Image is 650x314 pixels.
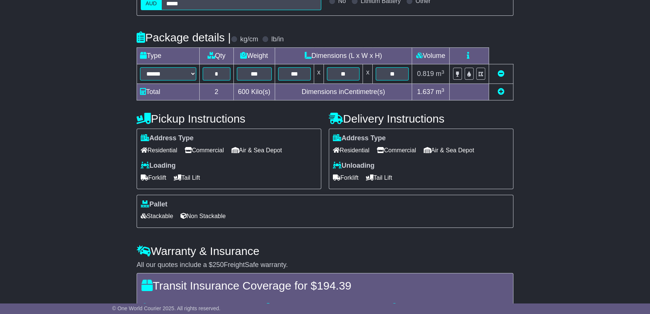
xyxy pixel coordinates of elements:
label: Address Type [141,134,194,143]
label: kg/cm [240,35,258,44]
span: Commercial [377,144,416,156]
h4: Transit Insurance Coverage for $ [141,279,509,292]
sup: 3 [441,69,444,75]
td: Dimensions in Centimetre(s) [275,84,412,100]
td: Kilo(s) [233,84,275,100]
td: Weight [233,48,275,64]
span: © One World Courier 2025. All rights reserved. [112,305,221,311]
span: 194.39 [317,279,351,292]
label: Loading [141,162,176,170]
h4: Warranty & Insurance [137,245,513,257]
span: Forklift [141,172,166,184]
sup: 3 [441,87,444,93]
label: Unloading [333,162,375,170]
td: Dimensions (L x W x H) [275,48,412,64]
span: 0.819 [417,70,434,77]
a: Add new item [498,88,504,96]
span: Residential [141,144,177,156]
label: Pallet [141,200,167,209]
td: x [363,64,373,84]
td: Total [137,84,200,100]
span: 600 [238,88,249,96]
h4: Delivery Instructions [329,112,513,125]
span: Non Stackable [181,210,226,222]
span: Air & Sea Depot [232,144,282,156]
span: Stackable [141,210,173,222]
label: Address Type [333,134,386,143]
span: Tail Lift [366,172,392,184]
span: Air & Sea Depot [424,144,474,156]
span: m [436,88,444,96]
td: Qty [200,48,234,64]
label: lb/in [271,35,284,44]
span: Commercial [185,144,224,156]
span: 1.637 [417,88,434,96]
span: Tail Lift [174,172,200,184]
span: m [436,70,444,77]
h4: Package details | [137,31,231,44]
a: Remove this item [498,70,504,77]
span: Forklift [333,172,358,184]
span: 250 [212,261,224,268]
td: Type [137,48,200,64]
div: All our quotes include a $ FreightSafe warranty. [137,261,513,269]
h4: Pickup Instructions [137,112,321,125]
td: x [314,64,324,84]
td: Volume [412,48,449,64]
span: Residential [333,144,369,156]
td: 2 [200,84,234,100]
